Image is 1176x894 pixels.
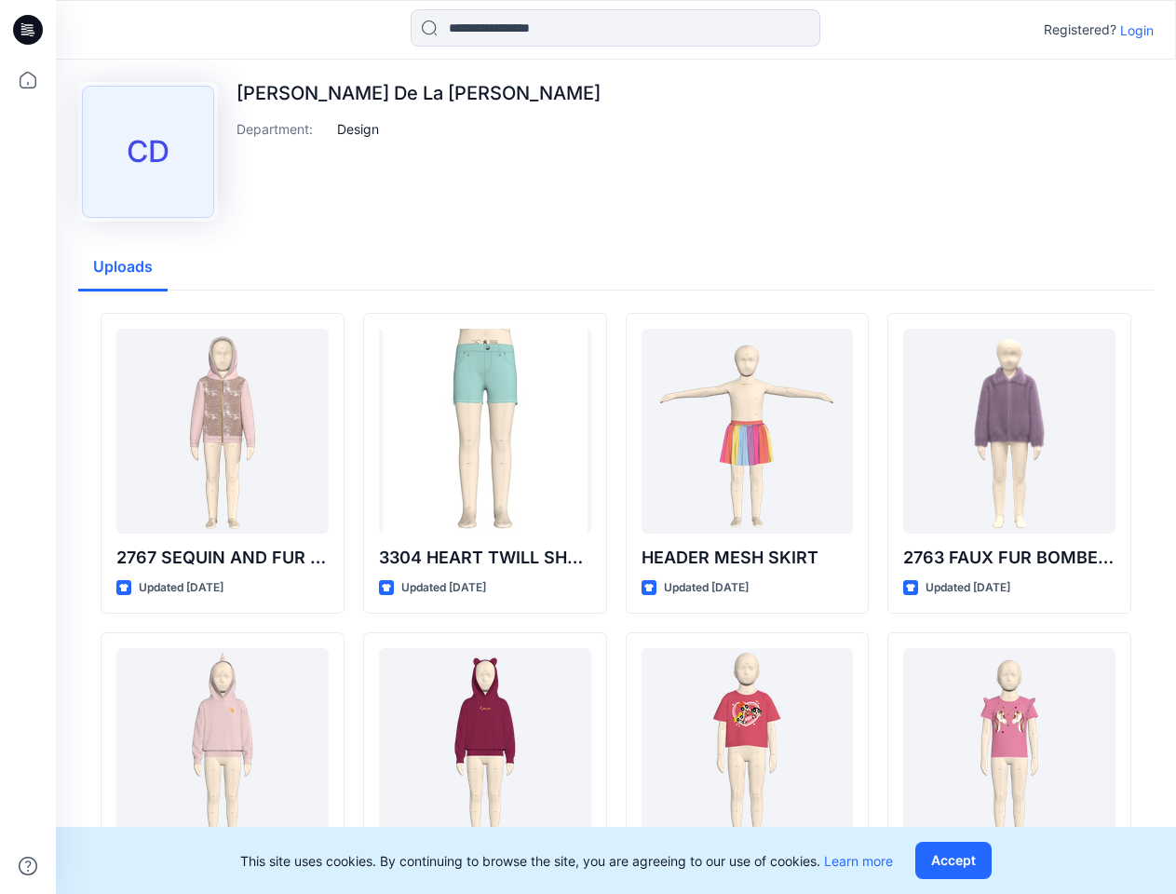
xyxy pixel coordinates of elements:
[379,648,591,853] a: 2937 BEAR RIBBED HOODIE
[237,82,601,104] p: [PERSON_NAME] De La [PERSON_NAME]
[642,329,854,534] a: HEADER MESH SKIRT
[903,648,1115,853] a: SS FLUTTER TEE
[642,545,854,571] p: HEADER MESH SKIRT
[824,853,893,869] a: Learn more
[379,545,591,571] p: 3304 HEART TWILL SHORT SZ8
[642,648,854,853] a: 2888 BOXY GRAPHIC TEE
[401,578,486,598] p: Updated [DATE]
[116,329,329,534] a: 2767 SEQUIN AND FUR HOODIE
[240,851,893,871] p: This site uses cookies. By continuing to browse the site, you are agreeing to our use of cookies.
[903,545,1115,571] p: 2763 FAUX FUR BOMBER 12.6
[237,119,330,139] p: Department :
[664,578,749,598] p: Updated [DATE]
[139,578,223,598] p: Updated [DATE]
[903,329,1115,534] a: 2763 FAUX FUR BOMBER 12.6
[915,842,992,879] button: Accept
[1044,19,1116,41] p: Registered?
[78,244,168,291] button: Uploads
[1120,20,1154,40] p: Login
[116,545,329,571] p: 2767 SEQUIN AND FUR HOODIE
[82,86,214,218] div: CD
[926,578,1010,598] p: Updated [DATE]
[116,648,329,853] a: 2937 UNICORN RIBBED HOODIE
[337,119,379,139] p: Design
[379,329,591,534] a: 3304 HEART TWILL SHORT SZ8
